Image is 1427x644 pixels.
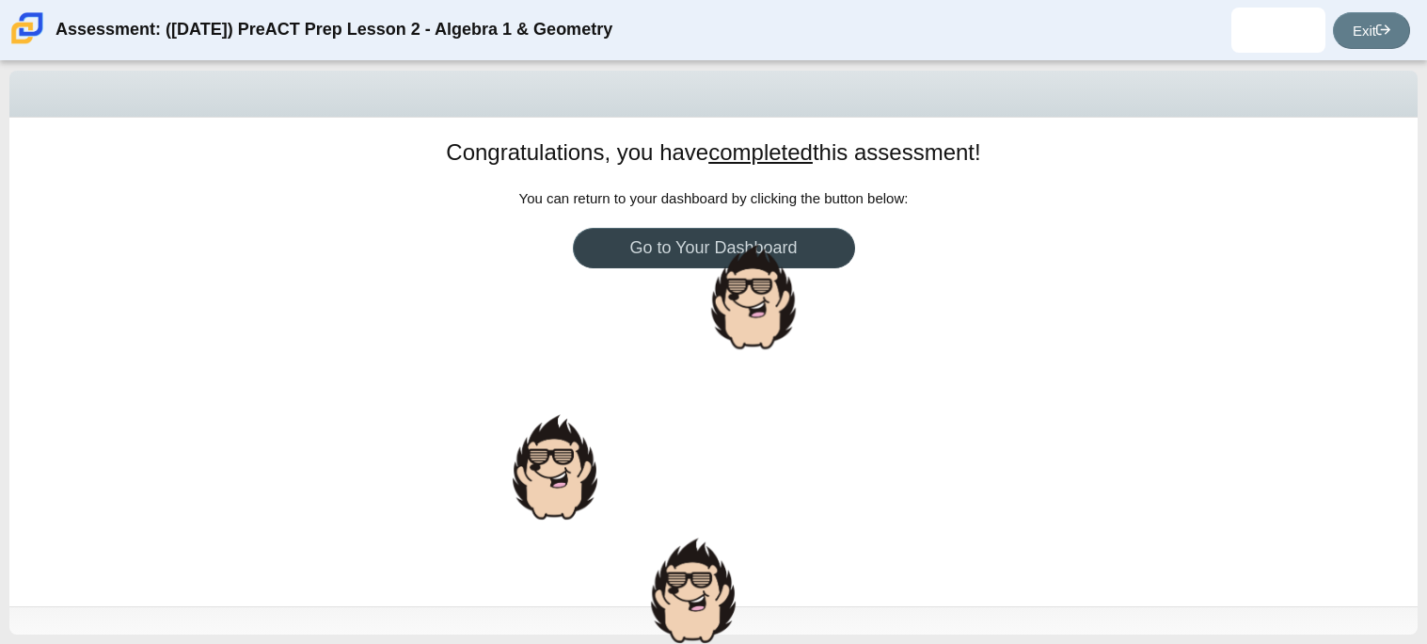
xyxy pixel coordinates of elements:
h1: Congratulations, you have this assessment! [446,137,980,169]
div: Assessment: ([DATE]) PreACT Prep Lesson 2 - Algebra 1 & Geometry [55,8,612,53]
a: Go to Your Dashboard [573,228,855,268]
span: You can return to your dashboard by clicking the button below: [519,190,909,206]
u: completed [708,139,813,165]
a: Exit [1333,12,1410,49]
img: guadalupe.solisflo.KQKtoX [1263,15,1293,45]
a: Carmen School of Science & Technology [8,35,47,51]
img: Carmen School of Science & Technology [8,8,47,48]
